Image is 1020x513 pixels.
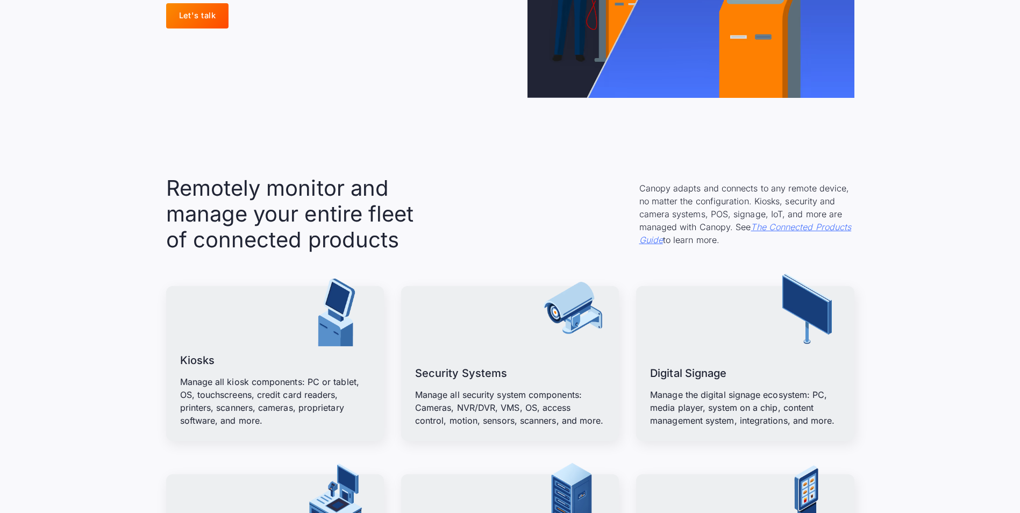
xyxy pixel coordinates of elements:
p: Manage the digital signage ecosystem: PC, media player, system on a chip, content management syst... [650,388,840,427]
p: Canopy adapts and connects to any remote device, no matter the configuration. Kiosks, security an... [639,182,854,246]
a: Let's talk [166,3,229,28]
p: Manage all kiosk components: PC or tablet, OS, touchscreens, credit card readers, printers, scann... [180,375,370,427]
a: Digital SignageManage the digital signage ecosystem: PC, media player, system on a chip, content ... [636,286,854,441]
h3: Kiosks [180,352,215,369]
p: Manage all security system components: Cameras, NVR/DVR, VMS, OS, access control, motion, sensors... [415,388,605,427]
a: Security SystemsManage all security system components: Cameras, NVR/DVR, VMS, OS, access control,... [401,286,619,441]
h2: Remotely monitor and manage your entire fleet of connected products [166,175,424,253]
h3: Digital Signage [650,365,726,382]
a: KiosksManage all kiosk components: PC or tablet, OS, touchscreens, credit card readers, printers,... [166,286,384,441]
h3: Security Systems [415,365,507,382]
